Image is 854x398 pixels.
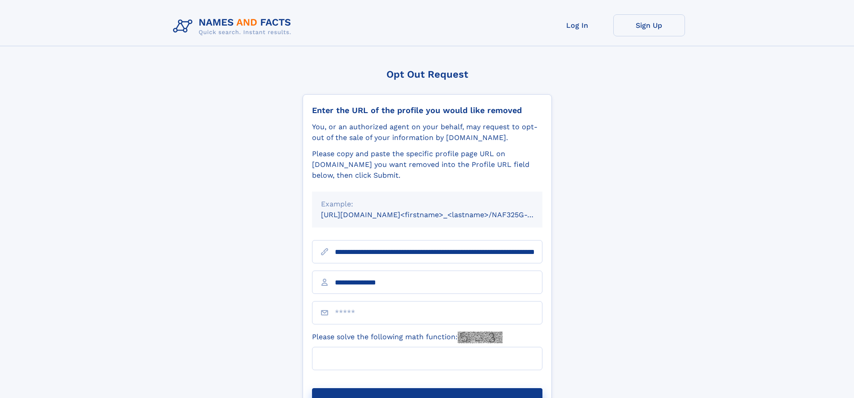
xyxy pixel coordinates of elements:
small: [URL][DOMAIN_NAME]<firstname>_<lastname>/NAF325G-xxxxxxxx [321,210,559,219]
div: You, or an authorized agent on your behalf, may request to opt-out of the sale of your informatio... [312,122,542,143]
div: Enter the URL of the profile you would like removed [312,105,542,115]
a: Sign Up [613,14,685,36]
div: Opt Out Request [303,69,552,80]
img: Logo Names and Facts [169,14,299,39]
div: Please copy and paste the specific profile page URL on [DOMAIN_NAME] you want removed into the Pr... [312,149,542,181]
label: Please solve the following math function: [312,332,503,343]
a: Log In [542,14,613,36]
div: Example: [321,199,533,210]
